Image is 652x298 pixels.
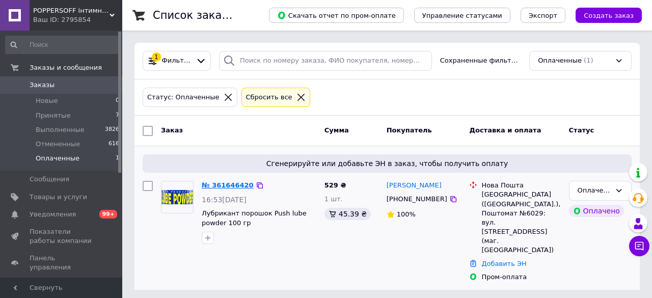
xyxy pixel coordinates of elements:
[481,190,560,255] div: [GEOGRAPHIC_DATA] ([GEOGRAPHIC_DATA].), Поштомат №6029: вул. [STREET_ADDRESS] (маг. [GEOGRAPHIC_D...
[469,126,541,134] span: Доставка и оплата
[147,158,628,169] span: Сгенерируйте или добавьте ЭН в заказ, чтобы получить оплату
[30,210,76,219] span: Уведомления
[30,254,94,272] span: Панель управления
[521,8,565,23] button: Экспорт
[629,236,649,256] button: Чат с покупателем
[36,154,79,163] span: Оплаченные
[324,126,349,134] span: Сумма
[36,125,85,134] span: Выполненные
[269,8,404,23] button: Скачать отчет по пром-оплате
[219,51,432,71] input: Поиск по номеру заказа, ФИО покупателя, номеру телефона, Email, номеру накладной
[116,154,119,163] span: 1
[565,11,642,19] a: Создать заказ
[116,111,119,120] span: 7
[481,260,526,267] a: Добавить ЭН
[529,12,557,19] span: Экспорт
[108,140,119,149] span: 616
[202,196,247,204] span: 16:53[DATE]
[481,181,560,190] div: Нова Пошта
[569,205,624,217] div: Оплачено
[30,227,94,246] span: Показатели работы компании
[30,193,87,202] span: Товары и услуги
[397,210,416,218] span: 100%
[30,80,55,90] span: Заказы
[36,111,71,120] span: Принятые
[578,185,611,196] div: Оплаченный
[33,6,110,15] span: POPPERSOFF інтимні товари
[324,181,346,189] span: 529 ₴
[99,210,117,219] span: 99+
[36,140,80,149] span: Отмененные
[481,273,560,282] div: Пром-оплата
[385,193,449,206] div: [PHONE_NUMBER]
[161,181,194,213] a: Фото товару
[30,63,102,72] span: Заказы и сообщения
[153,9,240,21] h1: Список заказов
[324,208,371,220] div: 45.39 ₴
[324,195,343,203] span: 1 шт.
[152,52,161,62] div: 1
[584,57,593,64] span: (1)
[161,190,193,204] img: Фото товару
[145,92,222,103] div: Статус: Оплаченные
[422,12,502,19] span: Управление статусами
[116,96,119,105] span: 0
[36,96,58,105] span: Новые
[244,92,294,103] div: Сбросить все
[202,209,307,227] a: Лубрикант порошок Push lube powder 100 гр
[569,126,594,134] span: Статус
[440,56,521,66] span: Сохраненные фильтры:
[584,12,634,19] span: Создать заказ
[277,11,396,20] span: Скачать отчет по пром-оплате
[202,181,254,189] a: № 361646420
[387,181,442,191] a: [PERSON_NAME]
[576,8,642,23] button: Создать заказ
[414,8,510,23] button: Управление статусами
[33,15,122,24] div: Ваш ID: 2795854
[161,126,183,134] span: Заказ
[105,125,119,134] span: 3826
[162,56,192,66] span: Фильтры
[5,36,120,54] input: Поиск
[538,56,582,66] span: Оплаченные
[387,126,432,134] span: Покупатель
[30,175,69,184] span: Сообщения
